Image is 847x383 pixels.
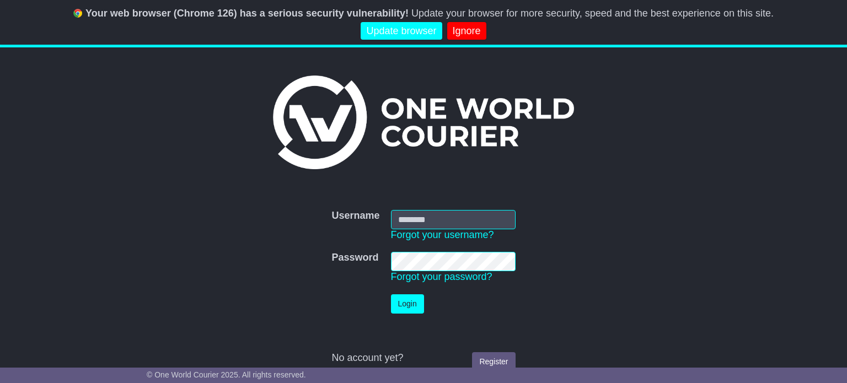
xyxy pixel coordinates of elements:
span: © One World Courier 2025. All rights reserved. [147,370,306,379]
label: Password [331,252,378,264]
button: Login [391,294,424,314]
a: Forgot your password? [391,271,492,282]
label: Username [331,210,379,222]
b: Your web browser (Chrome 126) has a serious security vulnerability! [85,8,409,19]
span: Update your browser for more security, speed and the best experience on this site. [411,8,774,19]
a: Update browser [361,22,442,40]
a: Forgot your username? [391,229,494,240]
a: Register [472,352,515,371]
a: Ignore [447,22,486,40]
img: One World [273,75,574,169]
div: No account yet? [331,352,515,364]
